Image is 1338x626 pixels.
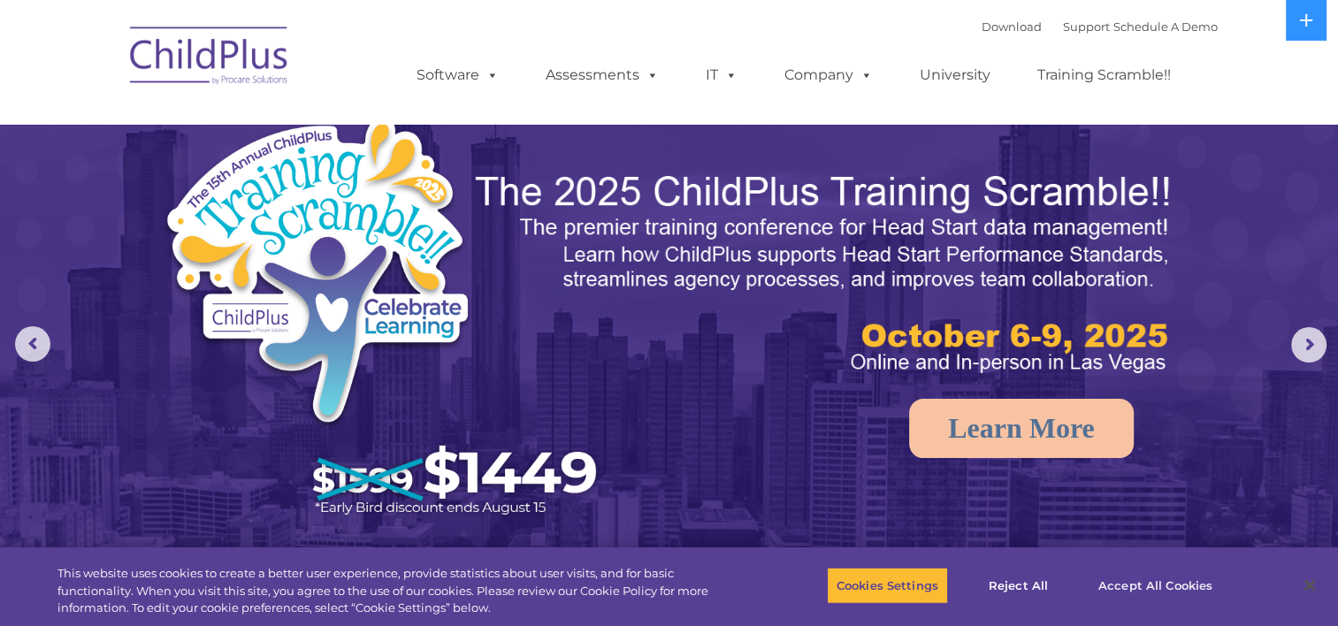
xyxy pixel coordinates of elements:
[57,565,736,617] div: This website uses cookies to create a better user experience, provide statistics about user visit...
[1089,567,1222,604] button: Accept All Cookies
[688,57,755,93] a: IT
[1290,566,1329,605] button: Close
[1063,19,1110,34] a: Support
[902,57,1008,93] a: University
[767,57,891,93] a: Company
[963,567,1074,604] button: Reject All
[982,19,1042,34] a: Download
[246,117,300,130] span: Last name
[528,57,677,93] a: Assessments
[982,19,1218,34] font: |
[827,567,948,604] button: Cookies Settings
[121,14,298,103] img: ChildPlus by Procare Solutions
[1020,57,1189,93] a: Training Scramble!!
[246,189,321,202] span: Phone number
[909,399,1134,458] a: Learn More
[1113,19,1218,34] a: Schedule A Demo
[399,57,516,93] a: Software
